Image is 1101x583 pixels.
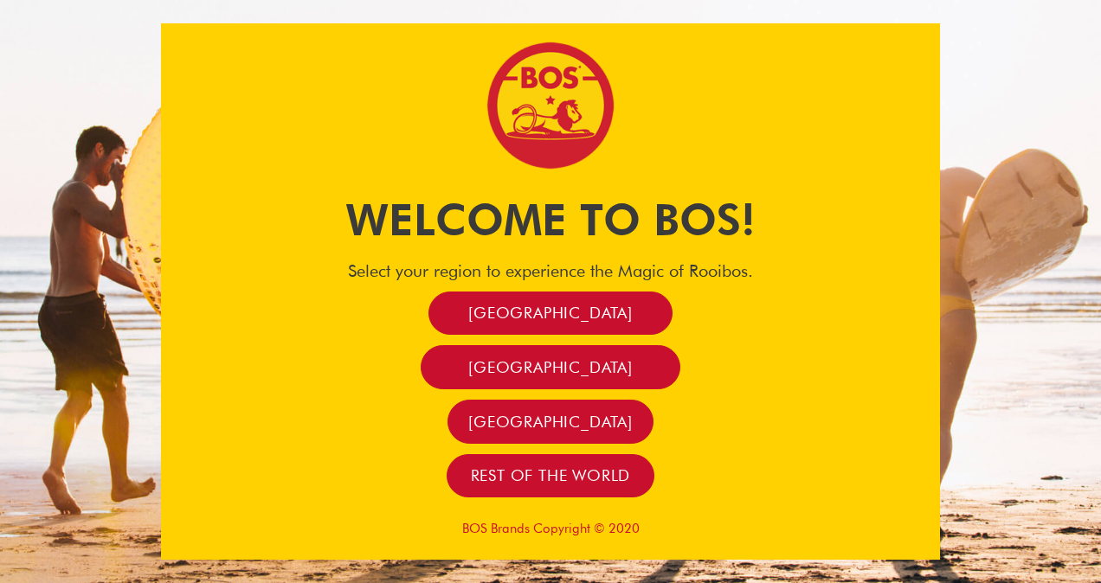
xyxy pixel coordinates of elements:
a: Rest of the world [447,454,655,498]
span: [GEOGRAPHIC_DATA] [468,412,633,432]
p: BOS Brands Copyright © 2020 [161,521,940,536]
span: Rest of the world [471,465,631,485]
h1: Welcome to BOS! [161,189,940,250]
a: [GEOGRAPHIC_DATA] [428,291,673,336]
span: [GEOGRAPHIC_DATA] [468,357,633,377]
span: [GEOGRAPHIC_DATA] [468,303,633,323]
h4: Select your region to experience the Magic of Rooibos. [161,260,940,281]
a: [GEOGRAPHIC_DATA] [421,345,680,389]
a: [GEOGRAPHIC_DATA] [447,400,654,444]
img: Bos Brands [486,41,615,170]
